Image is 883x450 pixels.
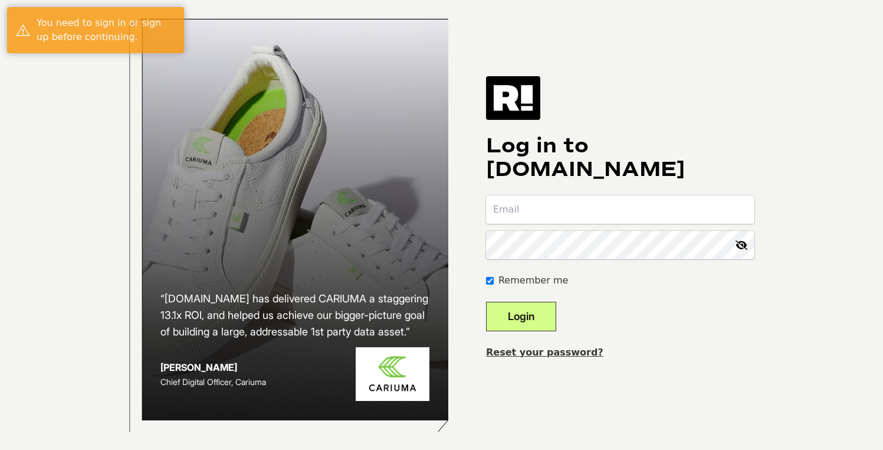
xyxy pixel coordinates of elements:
[486,134,754,181] h1: Log in to [DOMAIN_NAME]
[160,361,237,373] strong: [PERSON_NAME]
[160,291,429,340] h2: “[DOMAIN_NAME] has delivered CARIUMA a staggering 13.1x ROI, and helped us achieve our bigger-pic...
[486,76,540,120] img: Retention.com
[356,347,429,401] img: Cariuma
[37,16,175,44] div: You need to sign in or sign up before continuing.
[160,377,266,387] span: Chief Digital Officer, Cariuma
[486,195,754,224] input: Email
[486,347,603,358] a: Reset your password?
[486,302,556,331] button: Login
[498,273,568,288] label: Remember me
